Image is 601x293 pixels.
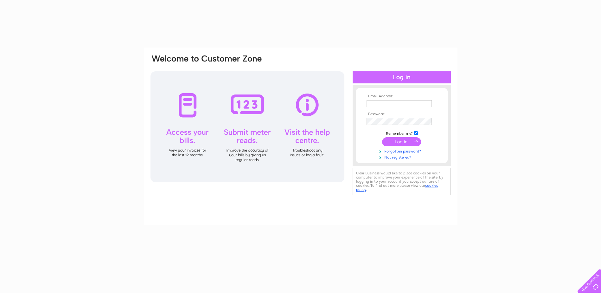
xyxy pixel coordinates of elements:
[365,112,438,116] th: Password:
[356,183,438,192] a: cookies policy
[382,137,421,146] input: Submit
[367,148,438,154] a: Forgotten password?
[353,168,451,195] div: Clear Business would like to place cookies on your computer to improve your experience of the sit...
[365,94,438,99] th: Email Address:
[367,154,438,160] a: Not registered?
[365,130,438,136] td: Remember me?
